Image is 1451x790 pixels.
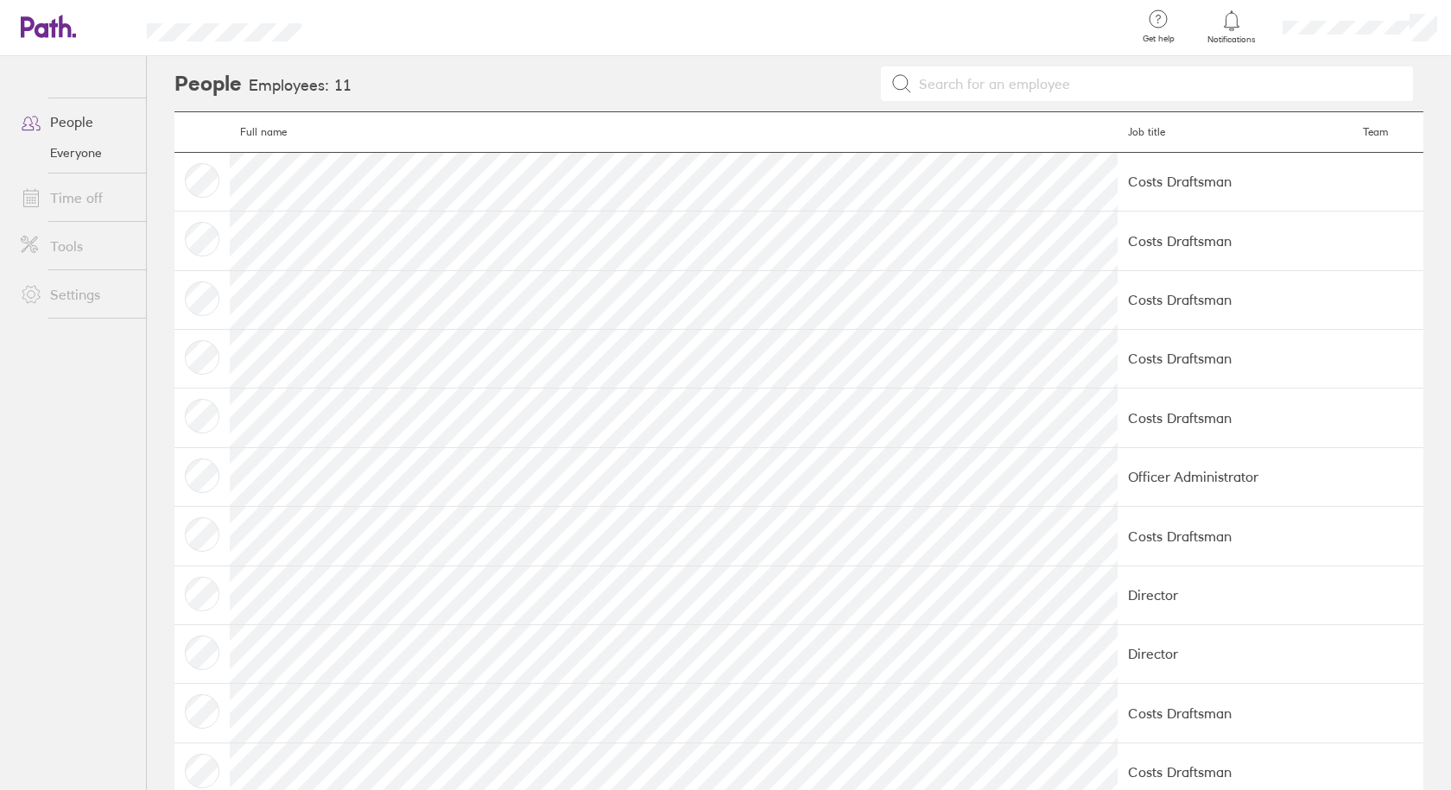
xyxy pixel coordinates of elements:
h3: Employees: 11 [249,77,352,95]
a: Settings [7,277,146,312]
a: Notifications [1204,9,1260,45]
span: Notifications [1204,35,1260,45]
td: Costs Draftsman [1118,212,1353,270]
a: Tools [7,229,146,263]
th: Job title [1118,112,1353,153]
td: Director [1118,624,1353,683]
td: Costs Draftsman [1118,389,1353,447]
td: Costs Draftsman [1118,507,1353,566]
input: Search for an employee [912,67,1403,100]
td: Officer Administrator [1118,447,1353,506]
span: Get help [1131,34,1187,44]
th: Team [1353,112,1423,153]
td: Costs Draftsman [1118,329,1353,388]
td: Costs Draftsman [1118,152,1353,211]
a: People [7,104,146,139]
h2: People [174,56,242,111]
th: Full name [230,112,1118,153]
td: Costs Draftsman [1118,684,1353,743]
td: Costs Draftsman [1118,270,1353,329]
td: Director [1118,566,1353,624]
a: Time off [7,180,146,215]
a: Everyone [7,139,146,167]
